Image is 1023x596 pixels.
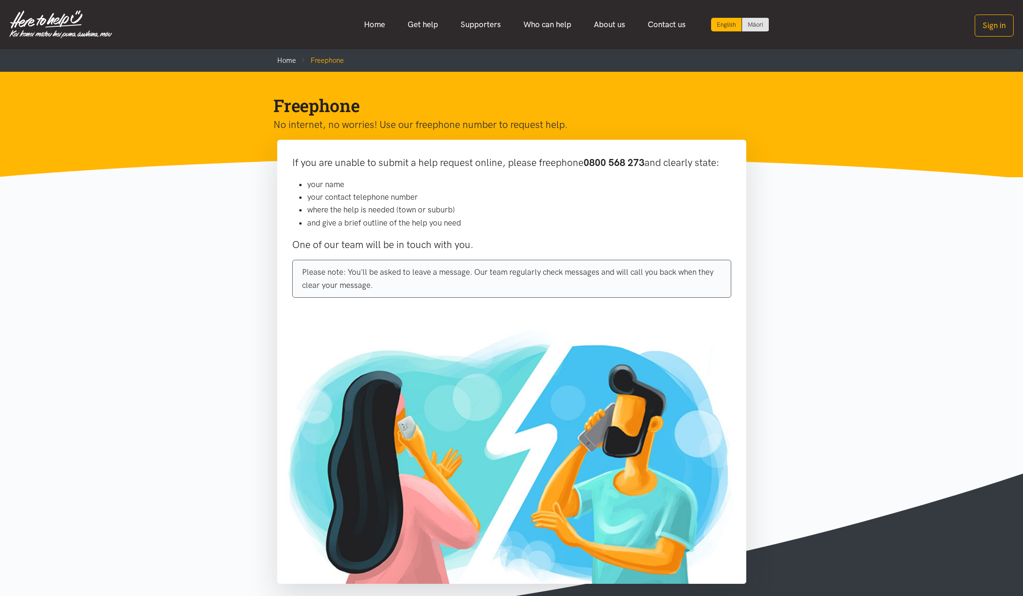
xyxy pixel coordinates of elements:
b: 0800 568 273 [583,157,644,168]
div: Please note: You'll be asked to leave a message. Our team regularly check messages and will call ... [292,260,731,297]
a: Home [277,56,296,65]
a: Contact us [637,15,697,35]
div: Language toggle [711,18,769,31]
a: About us [583,15,637,35]
button: Sign in [975,15,1014,37]
div: Current language [711,18,742,31]
li: where the help is needed (town or suburb) [307,204,731,216]
a: Get help [396,15,449,35]
p: If you are unable to submit a help request online, please freephone and clearly state: [292,155,731,171]
a: Switch to Te Reo Māori [742,18,769,31]
li: Freephone [296,55,344,66]
img: Home [9,10,112,38]
a: Home [353,15,396,35]
li: your name [307,178,731,191]
h1: Freephone [273,94,735,117]
li: your contact telephone number [307,191,731,204]
p: No internet, no worries! Use our freephone number to request help. [273,117,735,133]
a: Who can help [512,15,583,35]
li: and give a brief outline of the help you need [307,217,731,229]
a: Supporters [449,15,512,35]
p: One of our team will be in touch with you. [292,237,731,253]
